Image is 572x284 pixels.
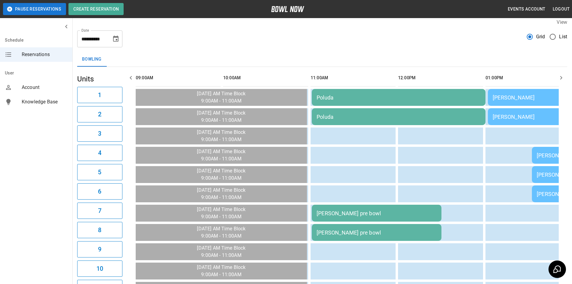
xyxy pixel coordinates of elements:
[317,114,481,120] div: Poluda
[77,260,122,277] button: 10
[77,52,567,67] div: inventory tabs
[22,51,68,58] span: Reservations
[77,145,122,161] button: 4
[68,3,124,15] button: Create Reservation
[98,90,101,100] h6: 1
[77,164,122,180] button: 5
[77,222,122,238] button: 8
[77,183,122,200] button: 6
[98,129,101,138] h6: 3
[22,98,68,106] span: Knowledge Base
[136,69,221,87] th: 09:00AM
[110,33,122,45] button: Choose date, selected date is Sep 21, 2025
[77,106,122,122] button: 2
[223,69,308,87] th: 10:00AM
[96,264,103,273] h6: 10
[77,87,122,103] button: 1
[98,225,101,235] h6: 8
[98,148,101,158] h6: 4
[98,206,101,216] h6: 7
[77,241,122,257] button: 9
[317,94,481,101] div: Poluda
[398,69,483,87] th: 12:00PM
[311,69,396,87] th: 11:00AM
[271,6,304,12] img: logo
[317,229,437,236] div: [PERSON_NAME] pre bowl
[77,203,122,219] button: 7
[550,4,572,15] button: Logout
[536,33,545,40] span: Grid
[22,84,68,91] span: Account
[98,187,101,196] h6: 6
[98,167,101,177] h6: 5
[317,210,437,216] div: [PERSON_NAME] pre bowl
[505,4,548,15] button: Events Account
[98,109,101,119] h6: 2
[3,3,66,15] button: Pause Reservations
[77,52,106,67] button: Bowling
[77,74,122,84] h5: Units
[557,19,567,25] label: View
[77,125,122,142] button: 3
[98,245,101,254] h6: 9
[559,33,567,40] span: List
